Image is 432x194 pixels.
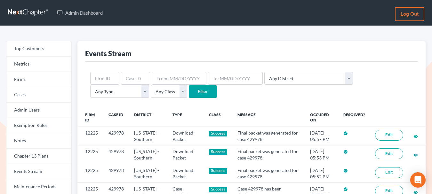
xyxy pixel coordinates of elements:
[395,7,424,21] a: Log out
[152,72,206,85] input: From: MM/DD/YYYY
[209,149,228,155] div: Success
[90,72,119,85] input: Firm ID
[167,127,204,145] td: Download Packet
[129,145,167,164] td: [US_STATE] - Southern
[343,131,348,136] i: check_circle
[77,108,103,127] th: Firm ID
[121,72,150,85] input: Case ID
[232,164,305,182] td: Final packet was generated for case 429978
[343,168,348,173] i: check_circle
[375,130,403,141] a: Edit
[375,167,403,178] a: Edit
[103,164,129,182] td: 429978
[232,127,305,145] td: Final packet was generated for case 429978
[232,145,305,164] td: Final packet was generated for case 429978
[103,145,129,164] td: 429978
[167,164,204,182] td: Download Packet
[209,187,228,192] div: Success
[209,131,228,136] div: Success
[413,134,418,139] i: visibility
[6,149,71,164] a: Chapter 13 Plans
[189,85,217,98] input: Filter
[6,87,71,103] a: Cases
[103,127,129,145] td: 429978
[413,152,418,157] a: visibility
[77,145,103,164] td: 12225
[103,108,129,127] th: Case ID
[6,118,71,133] a: Exemption Rules
[343,150,348,154] i: check_circle
[232,108,305,127] th: Message
[6,41,71,57] a: Top Customers
[305,127,338,145] td: [DATE] 05:57 PM
[77,164,103,182] td: 12225
[167,145,204,164] td: Download Packet
[208,72,263,85] input: To: MM/DD/YYYY
[6,164,71,179] a: Events Stream
[209,168,228,174] div: Success
[85,49,132,58] div: Events Stream
[343,187,348,191] i: check_circle
[305,145,338,164] td: [DATE] 05:53 PM
[77,127,103,145] td: 12225
[413,153,418,157] i: visibility
[129,164,167,182] td: [US_STATE] - Southern
[6,57,71,72] a: Metrics
[54,7,106,19] a: Admin Dashboard
[410,172,426,188] div: Open Intercom Messenger
[338,108,370,127] th: Resolved?
[375,148,403,159] a: Edit
[6,72,71,87] a: Firms
[413,133,418,139] a: visibility
[413,171,418,176] a: visibility
[129,108,167,127] th: District
[305,108,338,127] th: Occured On
[6,133,71,149] a: Notes
[167,108,204,127] th: Type
[413,172,418,176] i: visibility
[6,103,71,118] a: Admin Users
[305,164,338,182] td: [DATE] 05:52 PM
[129,127,167,145] td: [US_STATE] - Southern
[204,108,233,127] th: Class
